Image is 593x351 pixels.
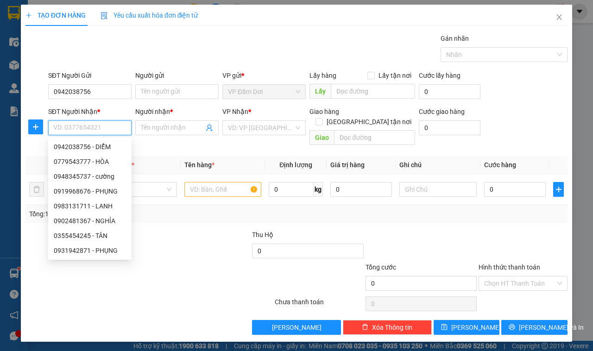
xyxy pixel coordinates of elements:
[48,70,132,81] div: SĐT Người Gửi
[519,322,584,332] span: [PERSON_NAME] và In
[48,213,132,228] div: 0902481367 - NGHỈA
[366,263,396,271] span: Tổng cước
[553,182,564,197] button: plus
[54,186,126,196] div: 0919968676 - PHỤNG
[554,186,563,193] span: plus
[555,13,563,21] span: close
[54,171,126,182] div: 0948345737 - cường
[479,263,540,271] label: Hình thức thanh toán
[331,84,415,99] input: Dọc đường
[48,107,132,117] div: SĐT Người Nhận
[53,6,131,18] b: [PERSON_NAME]
[419,108,465,115] label: Cước giao hàng
[546,5,572,31] button: Close
[343,320,432,335] button: deleteXóa Thông tin
[101,12,198,19] span: Yêu cầu xuất hóa đơn điện tử
[53,34,61,41] span: phone
[309,84,331,99] span: Lấy
[54,216,126,226] div: 0902481367 - NGHỈA
[29,123,43,131] span: plus
[48,199,132,213] div: 0983131711 - LANH
[135,70,219,81] div: Người gửi
[272,322,322,332] span: [PERSON_NAME]
[252,320,341,335] button: [PERSON_NAME]
[4,32,177,44] li: 02839.63.63.63
[48,243,132,258] div: 0931942871 - PHỤNG
[375,70,415,81] span: Lấy tận nơi
[206,124,213,132] span: user-add
[309,108,339,115] span: Giao hàng
[362,324,368,331] span: delete
[48,169,132,184] div: 0948345737 - cường
[184,182,262,197] input: VD: Bàn, Ghế
[419,120,480,135] input: Cước giao hàng
[314,182,323,197] span: kg
[323,117,415,127] span: [GEOGRAPHIC_DATA] tận nơi
[4,58,104,73] b: GỬI : VP Đầm Dơi
[4,20,177,32] li: 85 [PERSON_NAME]
[279,161,312,169] span: Định lượng
[48,154,132,169] div: 0779543777 - HÒA
[29,182,44,197] button: delete
[48,139,132,154] div: 0942038756 - DIỂM
[28,119,43,134] button: plus
[419,72,461,79] label: Cước lấy hàng
[419,84,480,99] input: Cước lấy hàng
[54,157,126,167] div: 0779543777 - HÒA
[330,161,365,169] span: Giá trị hàng
[330,182,392,197] input: 0
[501,320,568,335] button: printer[PERSON_NAME] và In
[48,184,132,199] div: 0919968676 - PHỤNG
[53,22,61,30] span: environment
[222,108,248,115] span: VP Nhận
[48,228,132,243] div: 0355454245 - TÂN
[54,142,126,152] div: 0942038756 - DIỂM
[105,182,171,196] span: Khác
[54,231,126,241] div: 0355454245 - TÂN
[228,85,300,99] span: VP Đầm Dơi
[184,161,214,169] span: Tên hàng
[54,245,126,256] div: 0931942871 - PHỤNG
[441,324,448,331] span: save
[309,130,334,145] span: Giao
[29,209,230,219] div: Tổng: 1
[135,107,219,117] div: Người nhận
[54,201,126,211] div: 0983131711 - LANH
[252,231,273,238] span: Thu Hộ
[309,72,336,79] span: Lấy hàng
[334,130,415,145] input: Dọc đường
[434,320,500,335] button: save[PERSON_NAME]
[441,35,469,42] label: Gán nhãn
[484,161,516,169] span: Cước hàng
[509,324,515,331] span: printer
[274,297,365,313] div: Chưa thanh toán
[372,322,412,332] span: Xóa Thông tin
[451,322,501,332] span: [PERSON_NAME]
[101,12,108,19] img: icon
[222,70,306,81] div: VP gửi
[396,156,480,174] th: Ghi chú
[399,182,477,197] input: Ghi Chú
[25,12,32,19] span: plus
[25,12,86,19] span: TẠO ĐƠN HÀNG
